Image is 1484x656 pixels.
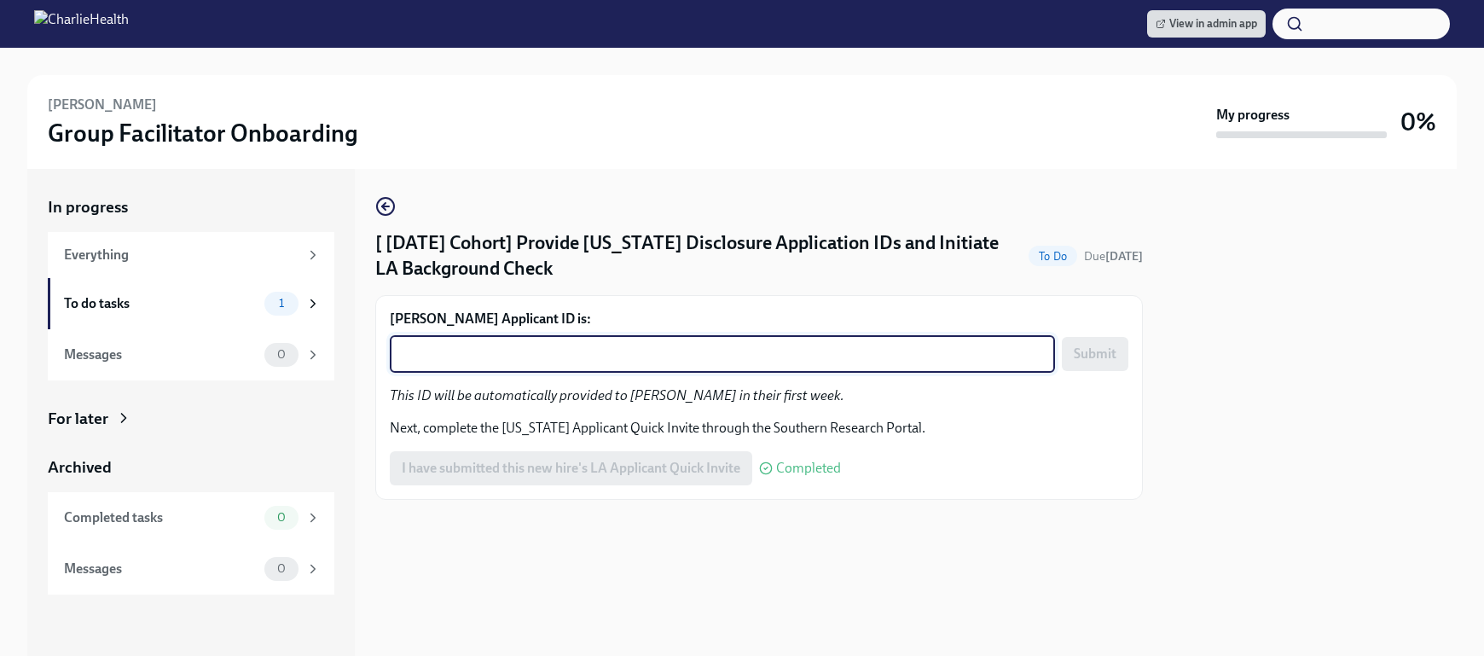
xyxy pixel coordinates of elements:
[1147,10,1266,38] a: View in admin app
[390,310,1128,328] label: [PERSON_NAME] Applicant ID is:
[48,232,334,278] a: Everything
[34,10,129,38] img: CharlieHealth
[48,278,334,329] a: To do tasks1
[64,345,258,364] div: Messages
[48,456,334,479] a: Archived
[1216,106,1290,125] strong: My progress
[64,560,258,578] div: Messages
[776,462,841,475] span: Completed
[390,387,844,403] em: This ID will be automatically provided to [PERSON_NAME] in their first week.
[269,297,294,310] span: 1
[375,230,1022,282] h4: [ [DATE] Cohort] Provide [US_STATE] Disclosure Application IDs and Initiate LA Background Check
[64,508,258,527] div: Completed tasks
[267,562,296,575] span: 0
[48,196,334,218] a: In progress
[1084,248,1143,264] span: October 1st, 2025 10:00
[1084,249,1143,264] span: Due
[1029,250,1077,263] span: To Do
[48,118,358,148] h3: Group Facilitator Onboarding
[48,543,334,595] a: Messages0
[1400,107,1436,137] h3: 0%
[48,408,334,430] a: For later
[1105,249,1143,264] strong: [DATE]
[267,348,296,361] span: 0
[267,511,296,524] span: 0
[48,96,157,114] h6: [PERSON_NAME]
[48,408,108,430] div: For later
[48,329,334,380] a: Messages0
[1156,15,1257,32] span: View in admin app
[48,492,334,543] a: Completed tasks0
[64,246,299,264] div: Everything
[390,419,1128,438] p: Next, complete the [US_STATE] Applicant Quick Invite through the Southern Research Portal.
[64,294,258,313] div: To do tasks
